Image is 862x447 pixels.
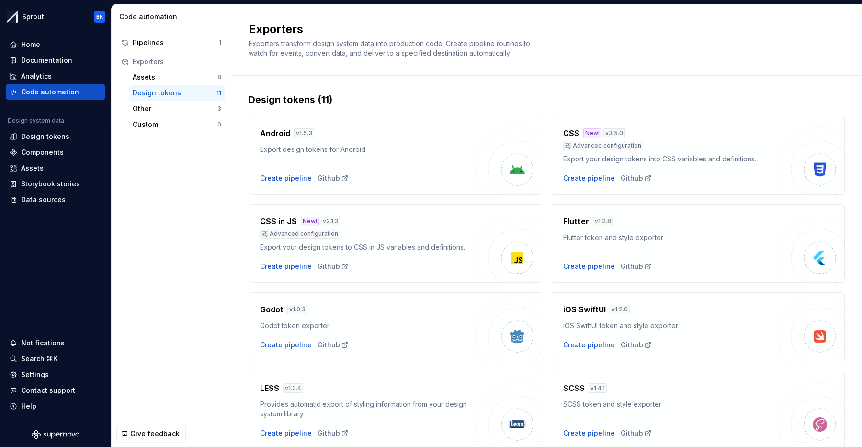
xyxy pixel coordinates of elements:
div: New! [301,217,319,226]
a: Data sources [6,192,105,207]
div: Documentation [21,56,72,65]
div: Pipelines [133,38,219,47]
div: Design tokens [133,88,216,98]
button: Design tokens11 [129,85,225,101]
div: v 1.3.4 [283,383,303,393]
a: Design tokens [6,129,105,144]
div: Code automation [21,87,79,97]
button: Create pipeline [260,340,312,350]
a: Home [6,37,105,52]
div: v 1.4.1 [589,383,607,393]
a: Analytics [6,69,105,84]
div: v 1.0.3 [287,305,307,314]
button: Assets8 [129,69,225,85]
a: Components [6,145,105,160]
button: Pipelines1 [117,35,225,50]
div: Export your design tokens to CSS in JS variables and definitions. [260,242,475,252]
h4: iOS SwiftUI [563,304,606,315]
span: Exporters transform design system data into production code. Create pipeline routines to watch fo... [249,39,532,57]
button: Give feedback [116,425,186,442]
div: Sprout [22,12,44,22]
div: Data sources [21,195,66,205]
div: Other [133,104,217,114]
div: v 1.5.3 [294,128,314,138]
div: Analytics [21,71,52,81]
div: Code automation [119,12,227,22]
button: Notifications [6,335,105,351]
div: v 1.2.6 [610,305,630,314]
a: Github [621,340,652,350]
a: Github [318,173,349,183]
button: Search ⌘K [6,351,105,367]
div: Flutter token and style exporter [563,233,778,242]
button: SproutBK [2,6,109,27]
div: Design tokens (11) [249,93,845,106]
h4: SCSS [563,382,585,394]
div: Design tokens [21,132,69,141]
svg: Supernova Logo [32,430,79,439]
div: SCSS token and style exporter [563,400,778,409]
button: Create pipeline [563,173,615,183]
button: Create pipeline [563,340,615,350]
div: Create pipeline [563,262,615,271]
div: Home [21,40,40,49]
span: Give feedback [130,429,180,438]
div: Github [318,262,349,271]
h4: CSS [563,127,579,139]
div: Notifications [21,338,65,348]
h4: CSS in JS [260,216,297,227]
div: 11 [216,89,221,97]
img: b6c2a6ff-03c2-4811-897b-2ef07e5e0e51.png [7,11,18,23]
div: Settings [21,370,49,379]
button: Create pipeline [260,428,312,438]
div: Custom [133,120,217,129]
a: Code automation [6,84,105,100]
a: Settings [6,367,105,382]
button: Create pipeline [563,428,615,438]
div: iOS SwiftUI token and style exporter [563,321,778,331]
div: Assets [133,72,217,82]
h4: Flutter [563,216,589,227]
button: Custom0 [129,117,225,132]
div: v 1.2.8 [593,217,613,226]
div: 0 [217,121,221,128]
div: Assets [21,163,44,173]
a: Github [621,428,652,438]
div: Advanced configuration [260,229,340,239]
div: Advanced configuration [563,141,643,150]
div: Godot token exporter [260,321,475,331]
a: Other3 [129,101,225,116]
div: Help [21,401,36,411]
div: Contact support [21,386,75,395]
a: Github [621,262,652,271]
a: Documentation [6,53,105,68]
h4: Godot [260,304,284,315]
div: 1 [219,39,221,46]
a: Github [318,340,349,350]
button: Create pipeline [260,262,312,271]
h4: Android [260,127,290,139]
a: Storybook stories [6,176,105,192]
div: Export design tokens for Android [260,145,475,154]
a: Assets [6,160,105,176]
div: Exporters [133,57,221,67]
div: New! [583,128,601,138]
div: BK [96,13,103,21]
button: Help [6,399,105,414]
a: Github [621,173,652,183]
div: v 3.5.0 [603,128,625,138]
h4: LESS [260,382,279,394]
div: Components [21,148,64,157]
a: Github [318,428,349,438]
button: Create pipeline [260,173,312,183]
